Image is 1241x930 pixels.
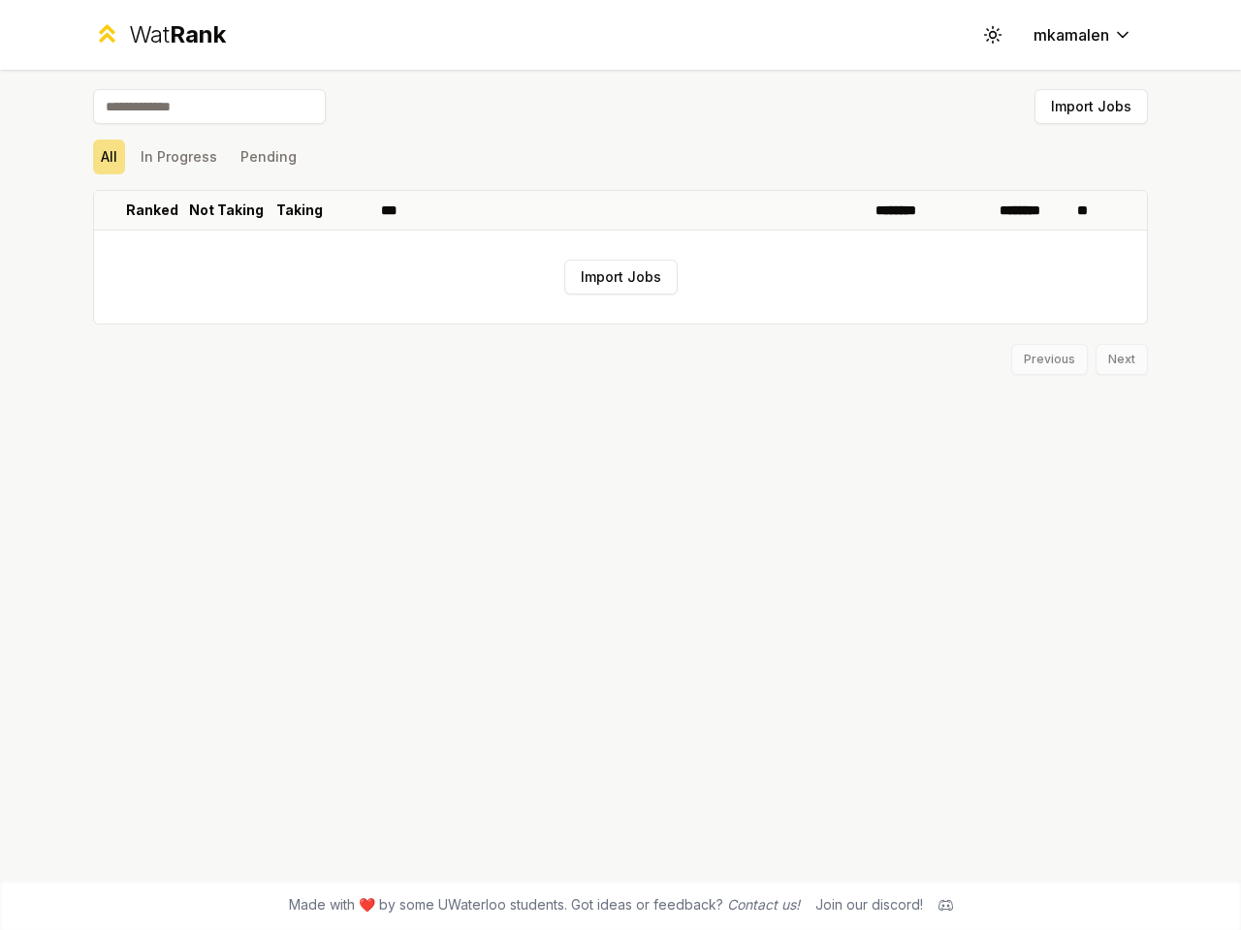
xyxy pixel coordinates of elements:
[1034,89,1148,124] button: Import Jobs
[815,895,923,914] div: Join our discord!
[93,19,226,50] a: WatRank
[129,19,226,50] div: Wat
[727,896,800,913] a: Contact us!
[564,260,678,294] button: Import Jobs
[1034,23,1109,46] span: mkamalen
[276,201,323,220] p: Taking
[133,139,225,174] button: In Progress
[1018,17,1148,52] button: mkamalen
[233,139,304,174] button: Pending
[126,201,178,220] p: Ranked
[189,201,264,220] p: Not Taking
[170,20,226,48] span: Rank
[93,139,125,174] button: All
[289,895,800,914] span: Made with ❤️ by some UWaterloo students. Got ideas or feedback?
